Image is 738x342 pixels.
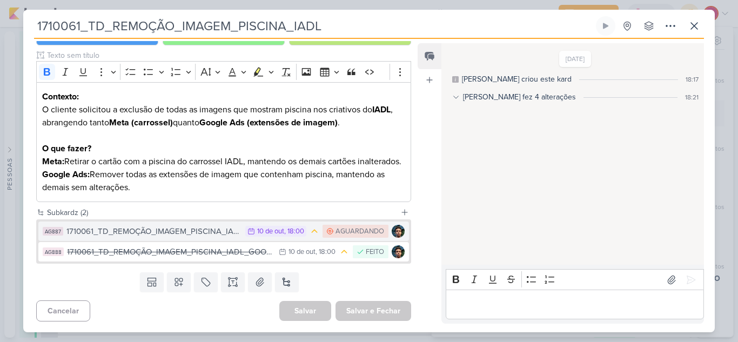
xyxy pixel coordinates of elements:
div: AG888 [43,247,64,256]
div: 1710061_TD_REMOÇÃO_IMAGEM_PISCINA_IADL_META [66,225,240,238]
strong: Meta: [42,156,64,167]
strong: Contexto: [42,91,79,102]
div: Este log é visível à todos no kard [452,76,459,83]
div: FEITO [366,247,384,258]
div: Subkardz (2) [47,207,396,218]
div: , 18:00 [316,249,336,256]
strong: Google Ads (extensões de imagem) [199,117,338,128]
div: 18:21 [685,92,699,102]
div: Aline criou este kard [462,73,572,85]
div: [PERSON_NAME] fez 4 alterações [463,91,576,103]
div: 10 de out [289,249,316,256]
strong: O que fazer? [42,143,91,154]
p: O cliente solicitou a exclusão de todas as imagens que mostram piscina nos criativos do , abrange... [42,90,405,142]
strong: IADL [372,104,391,115]
div: Editor editing area: main [446,290,704,319]
input: Texto sem título [45,50,411,61]
div: Ligar relógio [601,22,610,30]
p: Remover todas as extensões de imagem que contenham piscina, mantendo as demais sem alterações. [42,168,405,194]
strong: Meta (carrossel) [109,117,173,128]
div: 10 de out [257,228,284,235]
div: 1710061_TD_REMOÇÃO_IMAGEM_PISCINA_IADL_GOOGLE [67,246,273,258]
div: Prioridade Média [310,226,319,237]
button: AG887 1710061_TD_REMOÇÃO_IMAGEM_PISCINA_IADL_META 10 de out , 18:00 AGUARDANDO [38,222,409,241]
div: AGUARDANDO [336,226,384,237]
div: AG887 [43,227,63,236]
div: Prioridade Média [339,246,349,257]
img: Nelito Junior [392,245,405,258]
div: Editor editing area: main [36,82,411,203]
img: Nelito Junior [392,225,405,238]
strong: Google Ads: [42,169,90,180]
div: , 18:00 [284,228,304,235]
input: Kard Sem Título [34,16,594,36]
div: Editor toolbar [36,61,411,82]
div: 18:17 [686,75,699,84]
p: Retirar o cartão com a piscina do carrossel IADL, mantendo os demais cartões inalterados. [42,155,405,168]
button: AG888 1710061_TD_REMOÇÃO_IMAGEM_PISCINA_IADL_GOOGLE 10 de out , 18:00 FEITO [38,242,409,261]
button: Cancelar [36,300,90,321]
div: Editor toolbar [446,269,704,290]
